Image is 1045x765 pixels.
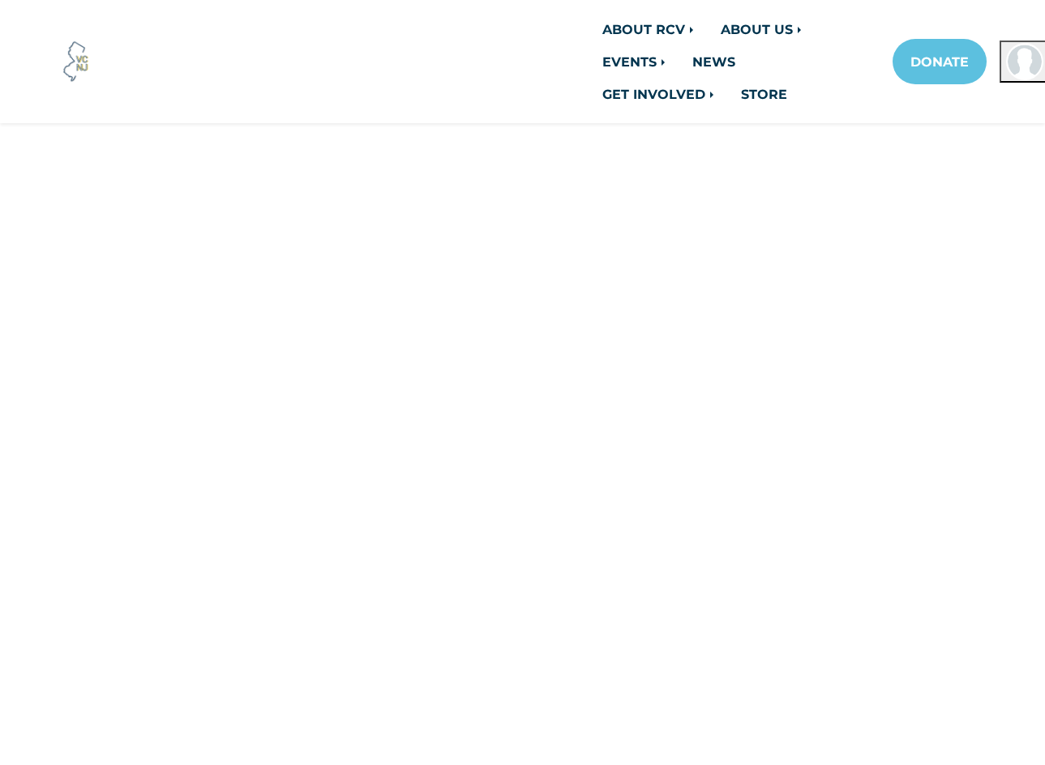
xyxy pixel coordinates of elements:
a: ABOUT RCV [589,13,708,45]
nav: Main navigation [589,13,1016,110]
a: EVENTS [589,45,679,78]
a: GET INVOLVED [589,78,728,110]
a: NEWS [679,45,748,78]
img: Voter Choice NJ [54,40,98,83]
a: DONATE [893,39,987,84]
a: ABOUT US [708,13,816,45]
img: Gianmarco Savio [1006,43,1043,80]
a: STORE [728,78,800,110]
